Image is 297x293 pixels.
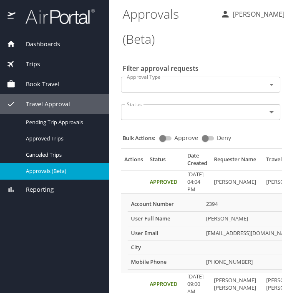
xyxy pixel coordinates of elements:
[128,226,203,240] th: User Email
[15,80,59,89] span: Book Travel
[211,152,263,170] th: Requester Name
[16,8,95,25] img: airportal-logo.png
[121,152,146,170] th: Actions
[217,7,288,22] button: [PERSON_NAME]
[128,211,203,226] th: User Full Name
[123,1,214,52] h1: Approvals (Beta)
[26,118,99,126] span: Pending Trip Approvals
[8,8,16,25] img: icon-airportal.png
[128,197,203,211] th: Account Number
[217,135,231,141] span: Deny
[174,135,198,141] span: Approve
[15,60,40,69] span: Trips
[123,134,162,142] p: Bulk Actions:
[15,40,60,49] span: Dashboards
[26,135,99,143] span: Approved Trips
[266,106,277,118] button: Open
[211,171,263,194] td: [PERSON_NAME]
[26,167,99,175] span: Approvals (Beta)
[184,152,211,170] th: Date Created
[15,100,70,109] span: Travel Approval
[123,62,199,75] h2: Filter approval requests
[26,151,99,159] span: Canceled Trips
[128,240,203,255] th: City
[230,9,284,19] p: [PERSON_NAME]
[184,171,211,194] td: [DATE] 04:04 PM
[146,152,184,170] th: Status
[266,79,277,90] button: Open
[15,185,54,194] span: Reporting
[128,255,203,270] th: Mobile Phone
[146,171,184,194] td: Approved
